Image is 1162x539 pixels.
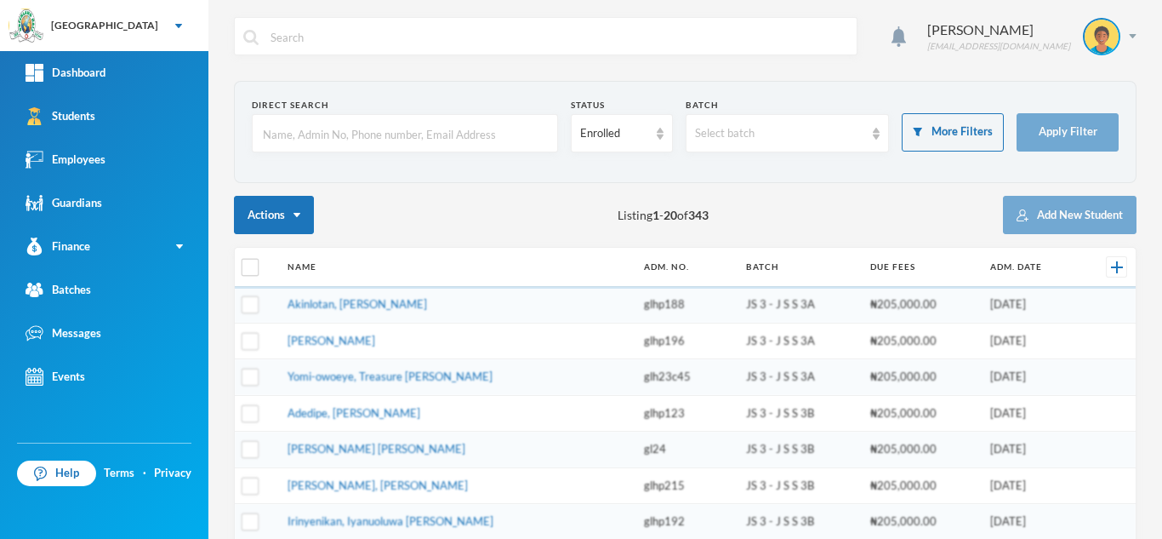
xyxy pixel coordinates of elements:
input: Name, Admin No, Phone number, Email Address [261,115,549,153]
a: Irinyenikan, Iyanuoluwa [PERSON_NAME] [288,514,493,528]
td: JS 3 - J S S 3B [738,432,861,468]
div: Employees [26,151,105,169]
td: JS 3 - J S S 3B [738,467,861,504]
div: Batch [686,99,890,112]
div: · [143,465,146,482]
td: ₦205,000.00 [862,432,982,468]
div: Direct Search [252,99,558,112]
td: glhp123 [635,395,738,432]
a: [PERSON_NAME], [PERSON_NAME] [288,479,468,492]
td: JS 3 - J S S 3A [738,359,861,396]
img: logo [9,9,43,43]
td: glh23c45 [635,359,738,396]
td: glhp215 [635,467,738,504]
a: Adedipe, [PERSON_NAME] [288,406,420,420]
div: Enrolled [580,125,648,142]
div: [EMAIL_ADDRESS][DOMAIN_NAME] [927,40,1070,53]
th: Batch [738,248,861,287]
td: gl24 [635,432,738,468]
button: Apply Filter [1017,113,1119,152]
img: STUDENT [1085,20,1119,54]
th: Adm. Date [982,248,1081,287]
div: Events [26,368,85,386]
div: [PERSON_NAME] [927,20,1070,40]
b: 343 [688,208,709,222]
td: ₦205,000.00 [862,359,982,396]
a: Help [17,461,96,486]
button: More Filters [902,113,1004,152]
td: [DATE] [982,323,1081,359]
div: Select batch [695,125,865,142]
button: Add New Student [1003,196,1136,234]
div: Finance [26,238,90,255]
th: Adm. No. [635,248,738,287]
td: ₦205,000.00 [862,287,982,324]
td: glhp196 [635,323,738,359]
a: [PERSON_NAME] [288,334,375,347]
img: search [243,30,259,45]
a: Yomi-owoeye, Treasure [PERSON_NAME] [288,370,493,383]
td: [DATE] [982,359,1081,396]
span: Listing - of [618,206,709,224]
td: [DATE] [982,395,1081,432]
div: Status [571,99,673,112]
a: Privacy [154,465,191,482]
a: [PERSON_NAME] [PERSON_NAME] [288,442,465,456]
button: Actions [234,196,314,234]
td: [DATE] [982,287,1081,324]
td: [DATE] [982,467,1081,504]
td: JS 3 - J S S 3B [738,395,861,432]
div: Batches [26,281,91,299]
td: ₦205,000.00 [862,467,982,504]
div: [GEOGRAPHIC_DATA] [51,18,158,33]
th: Name [279,248,635,287]
b: 1 [652,208,659,222]
th: Due Fees [862,248,982,287]
a: Akinlotan, [PERSON_NAME] [288,297,427,311]
b: 20 [664,208,677,222]
td: ₦205,000.00 [862,395,982,432]
a: Terms [104,465,134,482]
img: + [1111,261,1123,273]
div: Dashboard [26,64,105,82]
div: Guardians [26,194,102,212]
input: Search [269,18,848,56]
div: Messages [26,324,101,342]
td: ₦205,000.00 [862,323,982,359]
div: Students [26,107,95,125]
td: JS 3 - J S S 3A [738,287,861,324]
td: JS 3 - J S S 3A [738,323,861,359]
td: [DATE] [982,432,1081,468]
td: glhp188 [635,287,738,324]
